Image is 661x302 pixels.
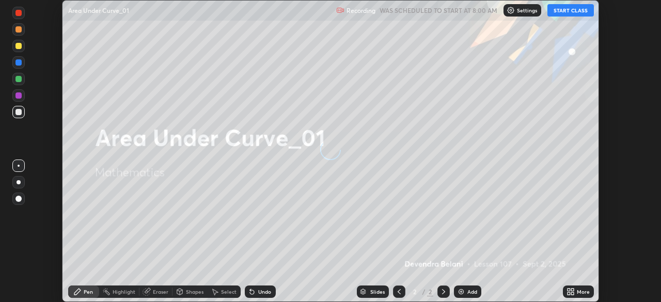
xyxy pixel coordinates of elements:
div: Eraser [153,289,168,294]
div: More [577,289,590,294]
div: 2 [427,287,433,296]
img: recording.375f2c34.svg [336,6,344,14]
div: Shapes [186,289,203,294]
img: class-settings-icons [507,6,515,14]
div: 2 [410,289,420,295]
button: START CLASS [547,4,594,17]
p: Area Under Curve_01 [68,6,129,14]
img: add-slide-button [457,288,465,296]
p: Recording [347,7,375,14]
div: Pen [84,289,93,294]
div: Select [221,289,237,294]
div: Highlight [113,289,135,294]
div: Undo [258,289,271,294]
p: Settings [517,8,537,13]
div: Add [467,289,477,294]
div: / [422,289,425,295]
h5: WAS SCHEDULED TO START AT 8:00 AM [380,6,497,15]
div: Slides [370,289,385,294]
